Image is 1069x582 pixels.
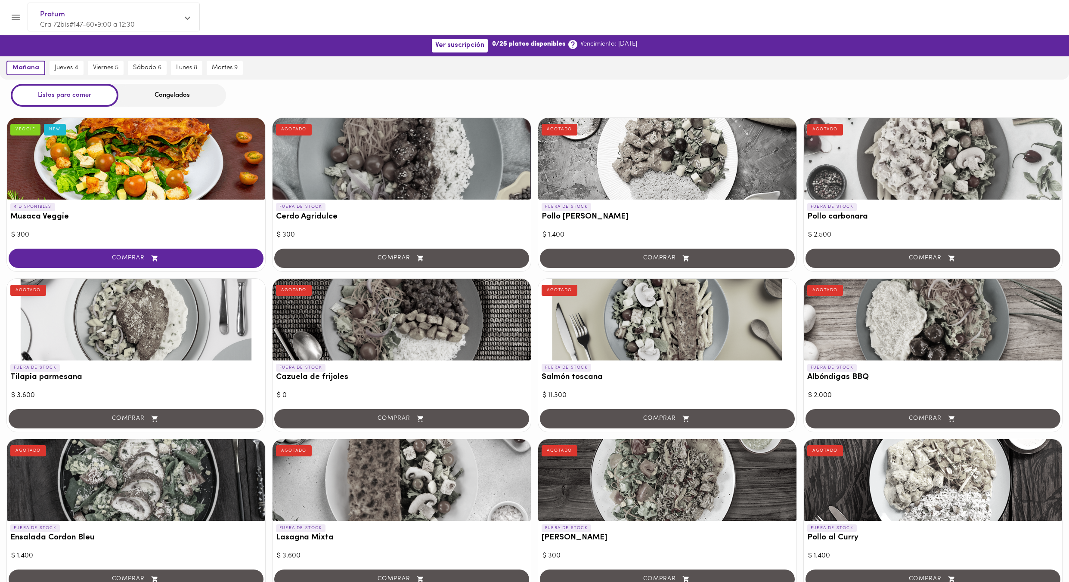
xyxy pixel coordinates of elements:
h3: [PERSON_NAME] [542,533,793,542]
div: AGOTADO [542,445,577,456]
span: mañana [12,64,39,72]
div: $ 300 [277,230,527,240]
div: $ 0 [277,391,527,400]
div: $ 1.400 [808,551,1058,561]
div: Albóndigas BBQ [804,279,1062,360]
span: Pratum [40,9,179,20]
div: Tilapia parmesana [7,279,265,360]
div: Pollo carbonara [804,118,1062,200]
h3: Pollo al Curry [807,533,1059,542]
button: COMPRAR [9,249,263,268]
div: Salmón toscana [538,279,796,360]
p: Vencimiento: [DATE] [580,40,637,49]
div: Pollo Tikka Massala [538,118,796,200]
p: FUERA DE STOCK [276,203,325,211]
div: Congelados [118,84,226,107]
div: $ 1.400 [11,551,261,561]
h3: Pollo [PERSON_NAME] [542,212,793,222]
span: sábado 6 [133,64,161,72]
div: $ 2.500 [808,230,1058,240]
button: viernes 5 [88,61,124,75]
h3: Musaca Veggie [10,212,262,222]
p: FUERA DE STOCK [276,364,325,372]
div: $ 2.000 [808,391,1058,400]
p: FUERA DE STOCK [542,364,591,372]
div: Cazuela de frijoles [273,279,531,360]
span: viernes 5 [93,64,118,72]
span: lunes 8 [176,64,197,72]
span: Ver suscripción [435,41,484,49]
div: Ensalada Cordon Bleu [7,439,265,521]
h3: Tilapia parmesana [10,373,262,382]
iframe: Messagebird Livechat Widget [1019,532,1060,573]
span: COMPRAR [19,255,253,262]
div: AGOTADO [10,445,46,456]
p: FUERA DE STOCK [10,524,60,532]
h3: Ensalada Cordon Bleu [10,533,262,542]
div: Listos para comer [11,84,118,107]
div: AGOTADO [276,445,312,456]
div: AGOTADO [807,285,843,296]
button: sábado 6 [128,61,167,75]
div: AGOTADO [10,285,46,296]
button: Menu [5,7,26,28]
h3: Pollo carbonara [807,212,1059,222]
button: Ver suscripción [432,39,488,52]
span: jueves 4 [55,64,78,72]
h3: Lasagna Mixta [276,533,527,542]
p: FUERA DE STOCK [542,203,591,211]
p: FUERA DE STOCK [10,364,60,372]
button: jueves 4 [50,61,84,75]
h3: Cerdo Agridulce [276,212,527,222]
p: FUERA DE STOCK [542,524,591,532]
div: Lasagna Mixta [273,439,531,521]
div: Pollo al Curry [804,439,1062,521]
div: $ 1.400 [542,230,792,240]
h3: Cazuela de frijoles [276,373,527,382]
span: martes 9 [212,64,238,72]
h3: Salmón toscana [542,373,793,382]
span: Cra 72bis#147-60 • 9:00 a 12:30 [40,22,135,28]
div: $ 3.600 [277,551,527,561]
p: FUERA DE STOCK [807,364,857,372]
button: mañana [6,61,45,75]
button: martes 9 [207,61,243,75]
p: FUERA DE STOCK [807,524,857,532]
div: Musaca Veggie [7,118,265,200]
div: $ 300 [11,230,261,240]
div: AGOTADO [807,124,843,135]
div: AGOTADO [542,285,577,296]
button: lunes 8 [171,61,202,75]
div: $ 300 [542,551,792,561]
div: VEGGIE [10,124,40,135]
div: NEW [44,124,66,135]
b: 0/25 platos disponibles [492,40,565,49]
div: AGOTADO [542,124,577,135]
div: Arroz chaufa [538,439,796,521]
div: AGOTADO [807,445,843,456]
p: FUERA DE STOCK [276,524,325,532]
p: FUERA DE STOCK [807,203,857,211]
div: AGOTADO [276,124,312,135]
h3: Albóndigas BBQ [807,373,1059,382]
p: 4 DISPONIBLES [10,203,55,211]
div: $ 3.600 [11,391,261,400]
div: AGOTADO [276,285,312,296]
div: Cerdo Agridulce [273,118,531,200]
div: $ 11.300 [542,391,792,400]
